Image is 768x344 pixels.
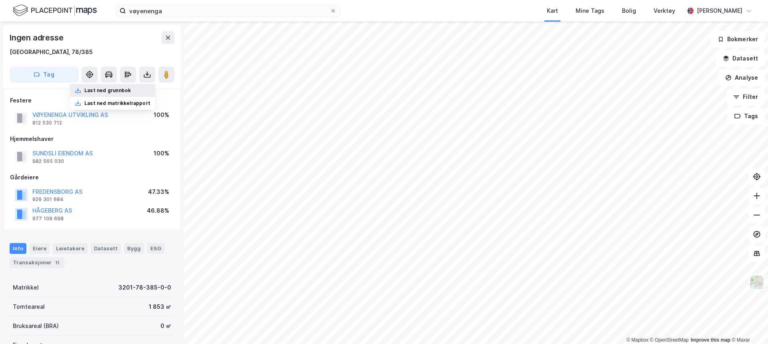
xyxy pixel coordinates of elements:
button: Tags [728,108,765,124]
div: Bruksareal (BRA) [13,321,59,331]
div: Last ned grunnbok [84,87,131,94]
div: Hjemmelshaver [10,134,174,144]
input: Søk på adresse, matrikkel, gårdeiere, leietakere eller personer [126,5,330,17]
div: Datasett [91,243,121,253]
div: [GEOGRAPHIC_DATA], 78/385 [10,47,93,57]
div: 1 853 ㎡ [149,302,171,312]
div: [PERSON_NAME] [697,6,742,16]
a: Improve this map [691,337,730,343]
div: Tomteareal [13,302,45,312]
div: Kart [547,6,558,16]
div: 812 530 712 [32,120,62,126]
div: Bolig [622,6,636,16]
button: Filter [726,89,765,105]
a: Mapbox [626,337,648,343]
button: Datasett [716,50,765,66]
div: 982 565 030 [32,158,64,165]
div: Mine Tags [576,6,604,16]
div: 11 [53,259,61,267]
div: Gårdeiere [10,173,174,182]
a: OpenStreetMap [650,337,689,343]
div: Last ned matrikkelrapport [84,100,150,107]
img: Z [749,275,764,290]
div: Info [10,243,26,253]
div: 46.88% [147,206,169,215]
div: 0 ㎡ [160,321,171,331]
div: 100% [154,110,169,120]
div: Matrikkel [13,283,39,292]
iframe: Chat Widget [728,306,768,344]
button: Analyse [718,70,765,86]
div: 100% [154,149,169,158]
div: Leietakere [53,243,88,253]
div: Transaksjoner [10,257,64,268]
div: 977 109 698 [32,215,64,222]
div: 47.33% [148,187,169,197]
div: Eiere [30,243,50,253]
button: Bokmerker [711,31,765,47]
div: 929 301 684 [32,196,64,203]
div: Verktøy [654,6,675,16]
div: Ingen adresse [10,31,65,44]
div: ESG [147,243,164,253]
div: Festere [10,96,174,105]
button: Tag [10,66,78,82]
img: logo.f888ab2527a4732fd821a326f86c7f29.svg [13,4,97,18]
div: Bygg [124,243,144,253]
div: 3201-78-385-0-0 [118,283,171,292]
